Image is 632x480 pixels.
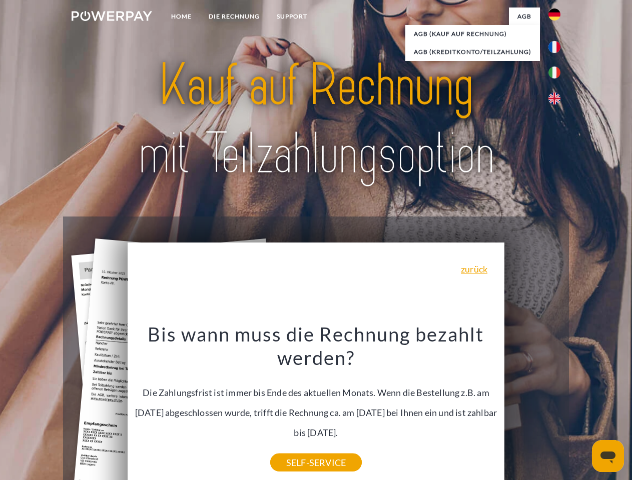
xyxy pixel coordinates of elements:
[548,41,560,53] img: fr
[592,440,624,472] iframe: Schaltfläche zum Öffnen des Messaging-Fensters
[405,25,540,43] a: AGB (Kauf auf Rechnung)
[72,11,152,21] img: logo-powerpay-white.svg
[270,453,362,471] a: SELF-SERVICE
[134,322,499,370] h3: Bis wann muss die Rechnung bezahlt werden?
[200,7,268,25] a: DIE RECHNUNG
[548,66,560,78] img: it
[268,7,316,25] a: SUPPORT
[405,43,540,61] a: AGB (Kreditkonto/Teilzahlung)
[163,7,200,25] a: Home
[548,92,560,104] img: en
[461,264,487,273] a: zurück
[134,322,499,462] div: Die Zahlungsfrist ist immer bis Ende des aktuellen Monats. Wenn die Bestellung z.B. am [DATE] abg...
[548,8,560,20] img: de
[96,48,536,191] img: title-powerpay_de.svg
[509,7,540,25] a: agb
